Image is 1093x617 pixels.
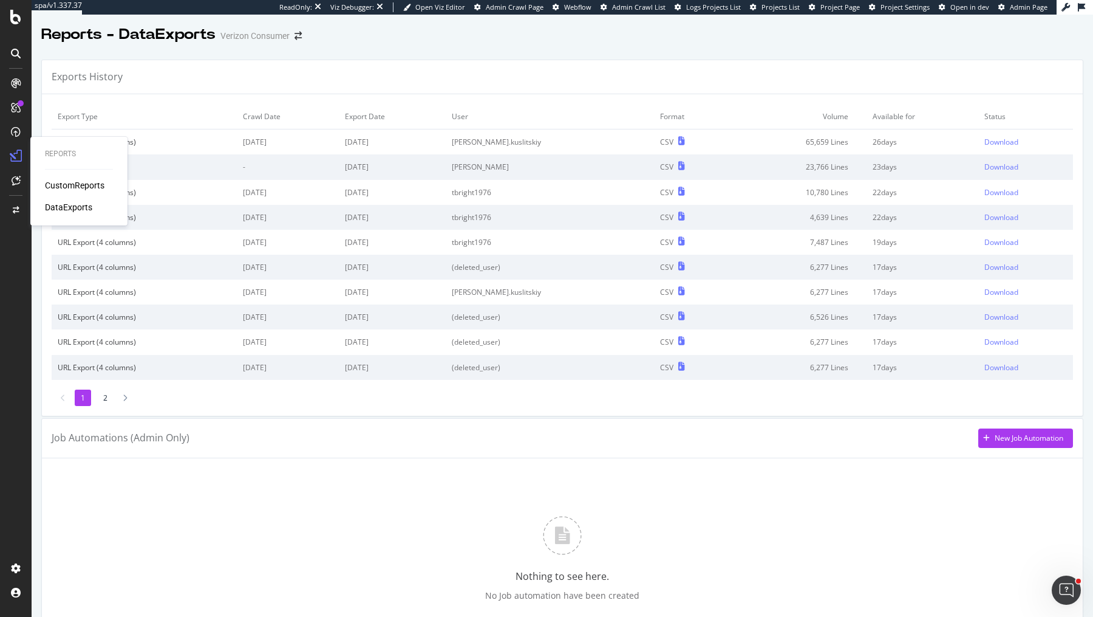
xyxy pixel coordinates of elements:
img: J3t+pQLvoHxnFBO3SZG38AAAAASUVORK5CYII= [543,516,582,555]
a: CustomReports [45,179,104,191]
div: URL Export (3 columns) [58,187,231,198]
div: Download [984,312,1018,322]
div: Download [984,287,1018,297]
span: Admin Crawl Page [486,2,543,12]
span: Open Viz Editor [415,2,465,12]
td: 10,780 Lines [730,180,867,205]
a: Download [984,237,1067,247]
td: 6,277 Lines [730,355,867,380]
div: Download [984,362,1018,373]
td: 22 days [867,180,978,205]
td: [DATE] [237,355,339,380]
li: 2 [97,390,114,406]
div: Download [984,162,1018,172]
td: tbright1976 [446,205,653,230]
td: [DATE] [339,329,446,354]
a: Projects List [750,2,800,12]
td: 6,277 Lines [730,280,867,305]
div: CSV [660,362,673,373]
td: [DATE] [339,255,446,280]
td: (deleted_user) [446,355,653,380]
td: [DATE] [339,129,446,155]
div: URL Export (2 columns) [58,212,231,222]
td: [DATE] [339,305,446,329]
span: Logs Projects List [686,2,741,12]
td: 6,277 Lines [730,255,867,280]
div: URL Export (4 columns) [58,137,231,147]
div: Nothing to see here. [516,570,609,584]
td: [DATE] [339,280,446,305]
a: Project Page [809,2,860,12]
div: CSV [660,237,673,247]
a: Download [984,137,1067,147]
div: New Job Automation [995,433,1063,443]
td: [DATE] [339,180,446,205]
td: 17 days [867,280,978,305]
div: Download [984,337,1018,347]
td: (deleted_user) [446,305,653,329]
a: Download [984,337,1067,347]
div: ReadOnly: [279,2,312,12]
td: 6,526 Lines [730,305,867,329]
a: Admin Crawl List [601,2,666,12]
td: Crawl Date [237,104,339,129]
div: Reports - DataExports [41,24,216,45]
span: Project Page [820,2,860,12]
td: tbright1976 [446,180,653,205]
a: Admin Crawl Page [474,2,543,12]
div: CSV [660,212,673,222]
span: Admin Page [1010,2,1047,12]
div: Download [984,237,1018,247]
iframe: Intercom live chat [1052,576,1081,605]
td: [DATE] [237,230,339,255]
span: Open in dev [950,2,989,12]
td: [DATE] [339,355,446,380]
div: CSV [660,312,673,322]
div: URL Export (4 columns) [58,362,231,373]
a: Download [984,187,1067,198]
div: No Job automation have been created [485,590,639,602]
div: CSV [660,162,673,172]
td: [DATE] [237,129,339,155]
a: DataExports [45,201,92,213]
div: URL Export (4 columns) [58,312,231,322]
td: 22 days [867,205,978,230]
div: URL Export (4 columns) [58,262,231,272]
div: URL Export (4 columns) [58,287,231,297]
div: Download [984,137,1018,147]
div: Job Automations (Admin Only) [52,431,189,445]
a: Download [984,287,1067,297]
a: Webflow [553,2,591,12]
a: Open in dev [939,2,989,12]
td: 17 days [867,305,978,329]
td: tbright1976 [446,230,653,255]
td: Available for [867,104,978,129]
div: arrow-right-arrow-left [295,32,302,40]
td: 23,766 Lines [730,154,867,179]
td: [DATE] [237,180,339,205]
td: 17 days [867,255,978,280]
div: CSV [660,137,673,147]
td: 17 days [867,329,978,354]
td: 19 days [867,230,978,255]
a: Project Settings [869,2,930,12]
a: Download [984,162,1067,172]
a: Download [984,312,1067,322]
td: [DATE] [237,280,339,305]
td: Status [978,104,1073,129]
a: Logs Projects List [675,2,741,12]
span: Admin Crawl List [612,2,666,12]
td: [PERSON_NAME].kuslitskiy [446,129,653,155]
td: 4,639 Lines [730,205,867,230]
span: Webflow [564,2,591,12]
span: Projects List [761,2,800,12]
td: [DATE] [237,255,339,280]
a: Admin Page [998,2,1047,12]
a: Download [984,362,1067,373]
div: Download [984,212,1018,222]
div: CSV [660,187,673,198]
td: 6,277 Lines [730,329,867,354]
div: Download [984,187,1018,198]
